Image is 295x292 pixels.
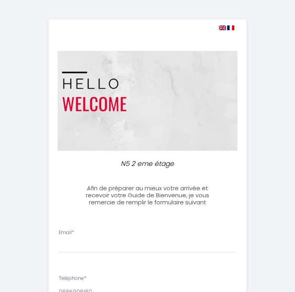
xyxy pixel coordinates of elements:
[59,275,86,282] label: Téléphone
[227,25,234,30] img: fr.png
[219,25,226,30] img: en.png
[59,229,74,236] label: Email
[87,159,208,169] p: N5 2 eme étage
[83,185,212,206] h3: Afin de préparer au mieux votre arrivée et recevoir votre Guide de Bienvenue, je vous remercie de...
